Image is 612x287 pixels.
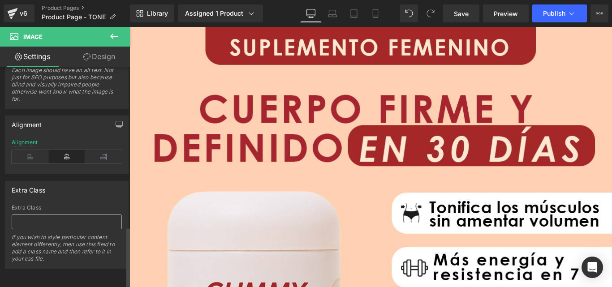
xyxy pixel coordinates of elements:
a: v6 [4,4,34,22]
a: Tablet [343,4,365,22]
div: Alignment [12,116,42,129]
div: Open Intercom Messenger [582,257,603,278]
a: Desktop [300,4,322,22]
div: If you wish to style particular content element differently, then use this field to add a class n... [12,234,122,268]
a: Preview [483,4,529,22]
button: Publish [532,4,587,22]
div: Assigned 1 Product [185,9,256,18]
div: Extra Class [12,205,122,211]
div: Each image should have an alt text. Not just for SEO purposes but also because blind and visually... [12,67,122,108]
div: Extra Class [12,181,45,194]
a: New Library [130,4,174,22]
button: Redo [422,4,440,22]
button: More [590,4,608,22]
a: Product Pages [42,4,130,12]
span: Product Page - TONE [42,13,106,21]
button: Undo [400,4,418,22]
span: Publish [543,10,565,17]
span: Library [147,9,168,17]
span: Preview [494,9,518,18]
div: v6 [18,8,29,19]
a: Mobile [365,4,386,22]
span: Save [454,9,469,18]
a: Design [67,47,132,67]
span: Image [23,33,43,40]
div: Alignment [12,139,38,146]
a: Laptop [322,4,343,22]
